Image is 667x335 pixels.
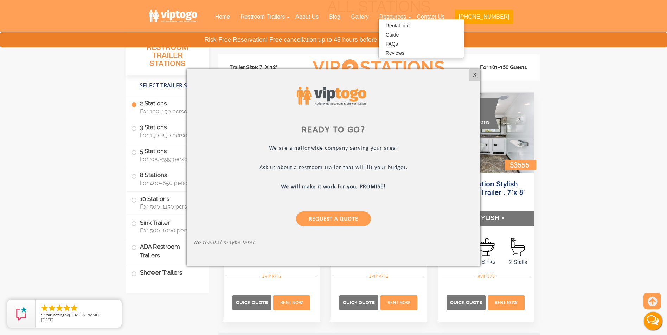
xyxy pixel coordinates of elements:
[41,317,53,322] span: [DATE]
[194,164,473,172] p: Ask us about a restroom trailer that will fit your budget,
[194,126,473,134] div: Ready to go?
[194,239,473,248] p: No thanks! maybe later
[63,304,71,312] li: 
[44,312,64,317] span: Star Rating
[41,312,43,317] span: 5
[55,304,64,312] li: 
[281,184,386,190] b: We will make it work for you, PROMISE!
[48,304,56,312] li: 
[639,307,667,335] button: Live Chat
[469,69,480,81] div: X
[296,211,371,226] a: Request a Quote
[69,312,100,317] span: [PERSON_NAME]
[297,87,367,105] img: viptogo logo
[41,313,116,318] span: by
[14,307,28,321] img: Review Rating
[70,304,78,312] li: 
[194,145,473,153] p: We are a nationwide company serving your area!
[40,304,49,312] li: 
